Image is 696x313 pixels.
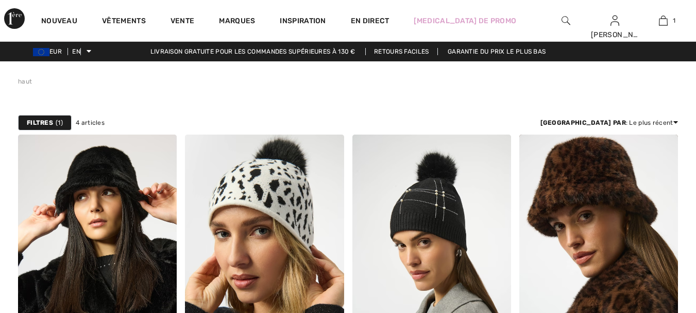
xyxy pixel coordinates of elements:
img: Mes informations [610,14,619,27]
a: Retours faciles [365,48,438,55]
img: rechercher sur le site [562,14,570,27]
font: EUR [49,48,62,55]
font: [PERSON_NAME] [591,30,651,39]
font: [MEDICAL_DATA] de promo [414,17,516,25]
font: Inspiration [280,17,326,25]
font: En direct [351,17,389,25]
font: Marques [219,17,255,25]
font: Nouveau [41,17,77,25]
font: [GEOGRAPHIC_DATA] par [540,119,626,126]
a: Marques [219,17,255,27]
a: 1 [639,14,687,27]
font: EN [72,48,80,55]
img: 1ère Avenue [4,8,25,29]
font: 1 [673,17,675,24]
a: Se connecter [610,15,619,25]
font: Retours faciles [374,48,429,55]
a: En direct [351,15,389,26]
font: Vêtements [102,17,146,25]
a: [MEDICAL_DATA] de promo [414,15,516,26]
font: Vente [171,17,195,25]
font: : Le plus récent [626,119,673,126]
a: Vêtements [102,17,146,27]
font: 4 articles [76,119,105,126]
font: Filtres [27,119,53,126]
a: haut [18,78,32,85]
font: Livraison gratuite pour les commandes supérieures à 130 € [150,48,355,55]
img: Mon sac [659,14,668,27]
a: Livraison gratuite pour les commandes supérieures à 130 € [142,48,364,55]
font: Garantie du prix le plus bas [448,48,546,55]
a: Nouveau [41,17,77,27]
a: Garantie du prix le plus bas [439,48,554,55]
font: 1 [58,119,60,126]
a: Vente [171,17,195,27]
iframe: Ouvre un widget où vous pouvez trouver plus d'informations [631,236,686,261]
img: Euro [33,48,49,56]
